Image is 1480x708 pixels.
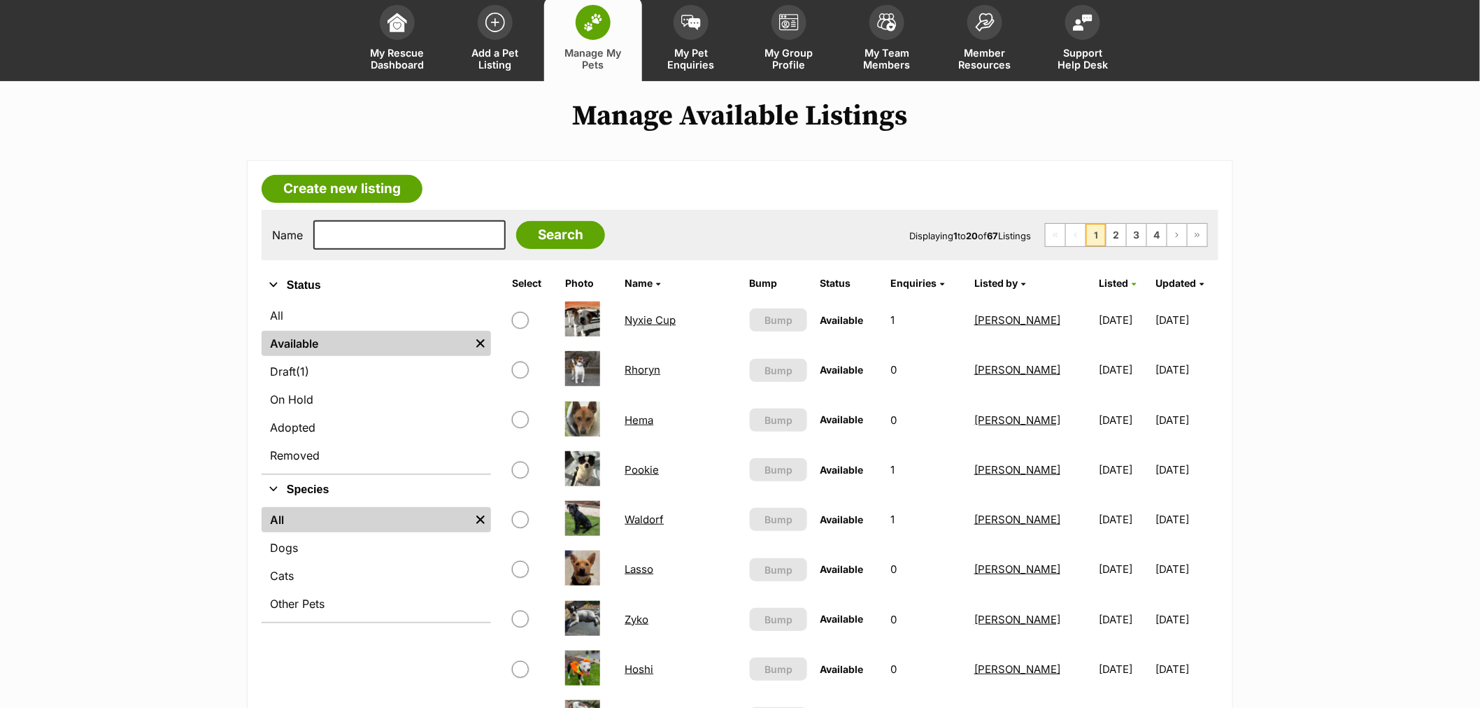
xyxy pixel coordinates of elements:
span: Member Resources [953,47,1016,71]
td: [DATE] [1093,495,1154,544]
a: Adopted [262,415,491,440]
th: Select [506,272,557,295]
td: [DATE] [1093,645,1154,693]
div: Species [262,504,491,622]
a: Create new listing [262,175,422,203]
a: Next page [1167,224,1187,246]
a: Nyxie Cup [625,313,676,327]
td: [DATE] [1093,396,1154,444]
img: group-profile-icon-3fa3cf56718a62981997c0bc7e787c4b2cf8bcc04b72c1350f741eb67cf2f40e.svg [779,14,799,31]
td: [DATE] [1156,645,1217,693]
span: My Team Members [855,47,918,71]
img: help-desk-icon-fdf02630f3aa405de69fd3d07c3f3aa587a6932b1a1747fa1d2bba05be0121f9.svg [1073,14,1093,31]
strong: 20 [966,230,978,241]
a: Cats [262,563,491,588]
td: 0 [885,595,967,644]
td: [DATE] [1156,446,1217,494]
span: Bump [764,612,792,627]
a: Pookie [625,463,659,476]
td: [DATE] [1156,495,1217,544]
td: [DATE] [1156,545,1217,593]
span: Name [625,277,653,289]
span: Available [820,663,863,675]
span: First page [1046,224,1065,246]
span: Available [820,464,863,476]
span: Available [820,314,863,326]
img: dashboard-icon-eb2f2d2d3e046f16d808141f083e7271f6b2e854fb5c12c21221c1fb7104beca.svg [387,13,407,32]
td: 0 [885,396,967,444]
span: (1) [296,363,309,380]
img: add-pet-listing-icon-0afa8454b4691262ce3f59096e99ab1cd57d4a30225e0717b998d2c9b9846f56.svg [485,13,505,32]
a: Page 4 [1147,224,1167,246]
a: Hoshi [625,663,653,676]
span: Bump [764,512,792,527]
span: Available [820,563,863,575]
a: Page 2 [1107,224,1126,246]
a: All [262,303,491,328]
a: Listed by [974,277,1025,289]
a: Listed [1099,277,1136,289]
td: 0 [885,346,967,394]
button: Bump [750,359,808,382]
a: Enquiries [890,277,944,289]
a: Updated [1156,277,1204,289]
a: [PERSON_NAME] [974,562,1060,576]
th: Bump [744,272,813,295]
a: [PERSON_NAME] [974,363,1060,376]
img: pet-enquiries-icon-7e3ad2cf08bfb03b45e93fb7055b45f3efa6380592205ae92323e6603595dc1f.svg [681,15,701,30]
span: translation missing: en.admin.listings.index.attributes.enquiries [890,277,937,289]
td: [DATE] [1093,346,1154,394]
a: Last page [1188,224,1207,246]
input: Search [516,221,605,249]
td: [DATE] [1156,595,1217,644]
span: Listed [1099,277,1128,289]
button: Bump [750,458,808,481]
button: Status [262,276,491,295]
a: Other Pets [262,591,491,616]
strong: 67 [987,230,998,241]
strong: 1 [953,230,958,241]
button: Species [262,481,491,499]
span: Displaying to of Listings [909,230,1031,241]
td: [DATE] [1093,545,1154,593]
span: Bump [764,462,792,477]
span: Bump [764,313,792,327]
td: [DATE] [1156,346,1217,394]
a: Remove filter [470,507,491,532]
img: manage-my-pets-icon-02211641906a0b7f246fdf0571729dbe1e7629f14944591b6c1af311fb30b64b.svg [583,13,603,31]
div: Status [262,300,491,474]
button: Bump [750,409,808,432]
span: My Rescue Dashboard [366,47,429,71]
button: Bump [750,558,808,581]
img: member-resources-icon-8e73f808a243e03378d46382f2149f9095a855e16c252ad45f914b54edf8863c.svg [975,13,995,31]
a: Removed [262,443,491,468]
span: Available [820,413,863,425]
td: 0 [885,545,967,593]
span: Bump [764,413,792,427]
a: Available [262,331,470,356]
td: 1 [885,495,967,544]
span: Previous page [1066,224,1086,246]
a: [PERSON_NAME] [974,613,1060,626]
span: Support Help Desk [1051,47,1114,71]
a: Hema [625,413,653,427]
a: All [262,507,470,532]
a: Name [625,277,660,289]
span: Available [820,364,863,376]
label: Name [272,229,303,241]
th: Status [814,272,883,295]
a: Rhoryn [625,363,660,376]
span: My Group Profile [757,47,820,71]
td: 1 [885,296,967,344]
td: [DATE] [1093,595,1154,644]
button: Bump [750,658,808,681]
span: Bump [764,662,792,677]
td: [DATE] [1093,296,1154,344]
a: On Hold [262,387,491,412]
span: Manage My Pets [562,47,625,71]
span: Available [820,514,863,525]
span: Available [820,613,863,625]
button: Bump [750,309,808,332]
a: [PERSON_NAME] [974,463,1060,476]
a: Draft [262,359,491,384]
